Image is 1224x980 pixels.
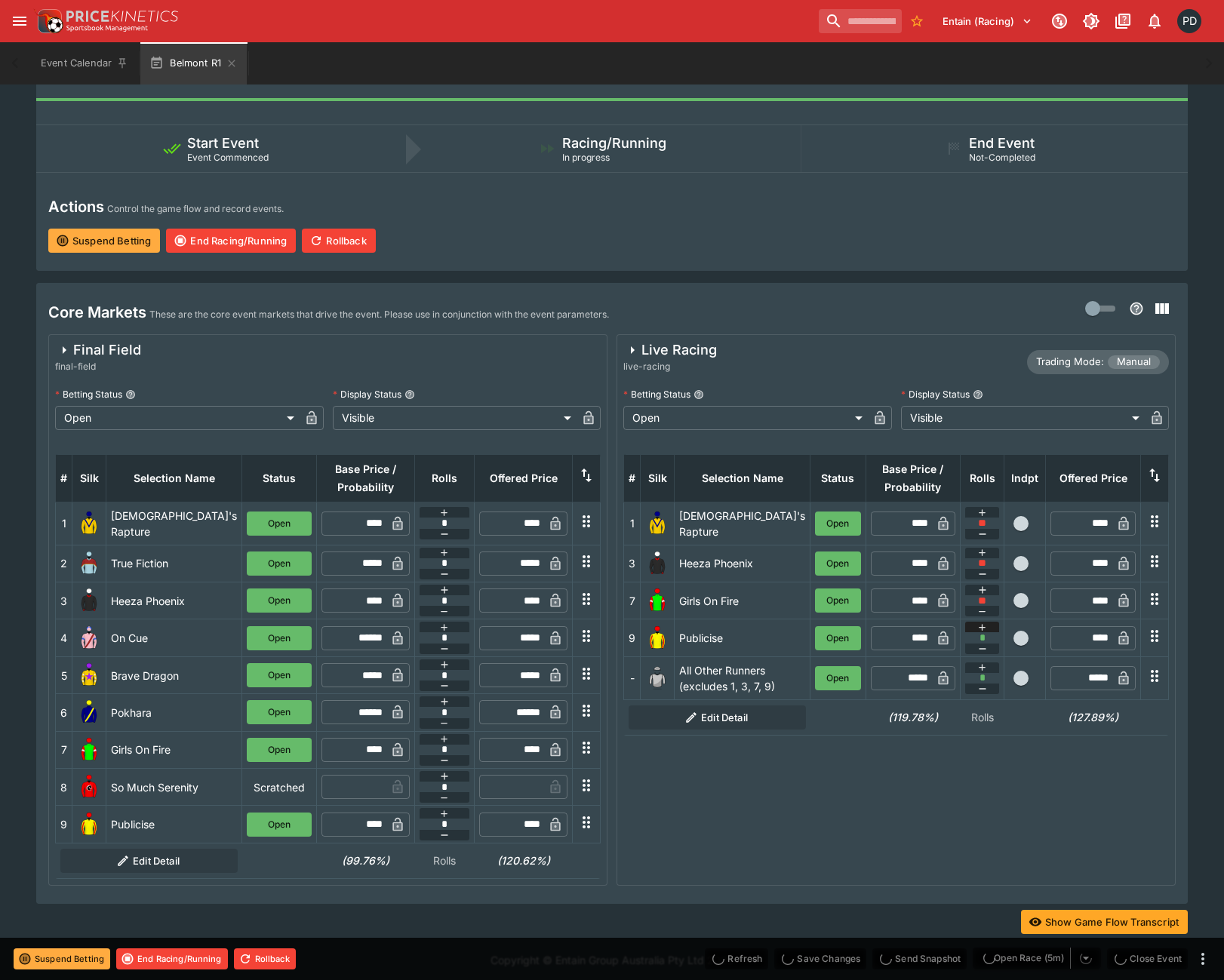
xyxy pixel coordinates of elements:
input: search [819,9,902,33]
button: Open [815,512,861,536]
p: Scratched [247,779,312,795]
button: Betting Status [125,389,136,400]
button: Edit Detail [629,705,806,730]
th: Rolls [961,454,1004,502]
div: Visible [333,406,577,430]
td: 3 [624,545,641,582]
td: 3 [56,582,72,619]
button: Open [815,626,861,650]
button: Paul Dicioccio [1173,5,1206,38]
button: more [1194,950,1212,968]
td: 7 [624,582,641,619]
p: These are the core event markets that drive the event. Please use in conjunction with the event p... [149,307,609,322]
div: Open [55,406,300,430]
td: 7 [56,731,72,768]
p: Display Status [901,388,970,401]
td: True Fiction [106,545,242,582]
button: Open [247,551,312,576]
img: runner 3 [645,551,669,576]
button: Rollback [302,229,375,253]
button: Betting Status [693,389,704,400]
div: Visible [901,406,1146,430]
img: runner 3 [77,588,101,613]
button: Connected to PK [1046,8,1073,35]
button: Open [247,738,312,762]
span: Event Commenced [187,152,269,163]
button: Open [815,551,861,576]
img: PriceKinetics Logo [33,6,63,36]
td: 2 [56,545,72,582]
p: Betting Status [55,388,122,401]
p: Betting Status [623,388,690,401]
span: In progress [562,152,610,163]
h6: (120.62%) [479,853,568,868]
td: 1 [624,502,641,545]
button: Belmont R1 [140,42,247,84]
td: 9 [624,619,641,656]
th: # [56,454,72,502]
img: runner 4 [77,626,101,650]
h4: Core Markets [48,303,146,322]
td: 6 [56,694,72,731]
button: Rollback [234,948,296,969]
span: final-field [55,359,141,374]
button: Display Status [973,389,983,400]
button: Show Game Flow Transcript [1021,910,1188,934]
img: runner 8 [77,775,101,799]
img: runner 5 [77,663,101,687]
div: Final Field [55,341,141,359]
h4: Actions [48,197,104,217]
button: No Bookmarks [905,9,929,33]
button: Open [247,588,312,613]
th: Silk [641,454,675,502]
th: Offered Price [1046,454,1141,502]
td: - [624,656,641,699]
p: Rolls [420,853,470,868]
span: Not-Completed [969,152,1035,163]
p: Rolls [965,709,1000,725]
button: Suspend Betting [14,948,110,969]
button: Open [247,663,312,687]
button: End Racing/Running [116,948,228,969]
div: Open [623,406,868,430]
td: Publicise [106,806,242,843]
h5: End Event [969,134,1035,152]
h5: Racing/Running [562,134,666,152]
button: Open [247,626,312,650]
h6: (119.78%) [870,709,956,725]
button: End Racing/Running [166,229,296,253]
p: Display Status [333,388,401,401]
button: open drawer [6,8,33,35]
button: Toggle light/dark mode [1078,8,1105,35]
th: Status [242,454,317,502]
th: Selection Name [106,454,242,502]
td: 1 [56,502,72,545]
td: 5 [56,656,72,693]
th: # [624,454,641,502]
td: Pokhara [106,694,242,731]
img: runner 7 [645,588,669,613]
button: Open [247,813,312,837]
p: Control the game flow and record events. [107,201,284,217]
h6: (99.76%) [321,853,411,868]
th: Rolls [415,454,475,502]
h6: (127.89%) [1050,709,1136,725]
td: Publicise [675,619,810,656]
h5: Start Event [187,134,259,152]
img: runner 6 [77,700,101,724]
td: On Cue [106,619,242,656]
button: Select Tenant [933,9,1041,33]
th: Offered Price [475,454,573,502]
td: All Other Runners (excludes 1, 3, 7, 9) [675,656,810,699]
th: Independent [1004,454,1046,502]
td: Heeza Phoenix [675,545,810,582]
img: runner 1 [645,512,669,536]
p: Trading Mode: [1036,355,1104,370]
td: [DEMOGRAPHIC_DATA]'s Rapture [675,502,810,545]
img: PriceKinetics [66,11,178,22]
img: runner 1 [77,512,101,536]
div: Paul Dicioccio [1177,9,1201,33]
div: Live Racing [623,341,717,359]
div: split button [973,948,1101,969]
img: Sportsbook Management [66,25,148,32]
